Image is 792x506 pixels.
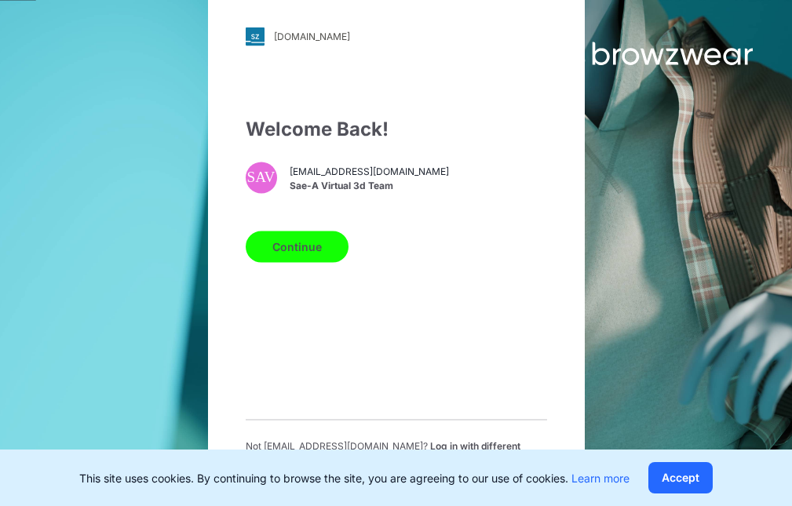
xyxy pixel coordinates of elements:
p: Not [EMAIL_ADDRESS][DOMAIN_NAME] ? [246,439,547,467]
a: Learn more [571,471,630,485]
img: svg+xml;base64,PHN2ZyB3aWR0aD0iMjgiIGhlaWdodD0iMjgiIHZpZXdCb3g9IjAgMCAyOCAyOCIgZmlsbD0ibm9uZSIgeG... [246,27,265,46]
span: Sae-A Virtual 3d Team [290,179,449,193]
div: Welcome Back! [246,115,547,143]
button: Continue [246,231,349,262]
a: [DOMAIN_NAME] [246,27,547,46]
div: [DOMAIN_NAME] [274,31,350,42]
span: [EMAIL_ADDRESS][DOMAIN_NAME] [290,165,449,179]
button: Accept [648,462,713,493]
div: SAV [246,162,277,193]
p: This site uses cookies. By continuing to browse the site, you are agreeing to our use of cookies. [79,470,630,486]
img: browzwear-logo.73288ffb.svg [557,39,753,67]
